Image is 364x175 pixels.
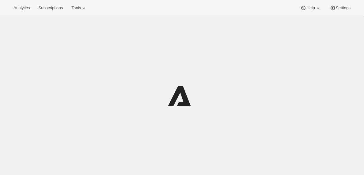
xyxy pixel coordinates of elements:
span: Tools [71,6,81,10]
button: Help [297,4,324,12]
span: Settings [336,6,351,10]
span: Analytics [13,6,30,10]
button: Tools [68,4,91,12]
button: Subscriptions [35,4,66,12]
span: Help [306,6,315,10]
button: Analytics [10,4,33,12]
span: Subscriptions [38,6,63,10]
button: Settings [326,4,354,12]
